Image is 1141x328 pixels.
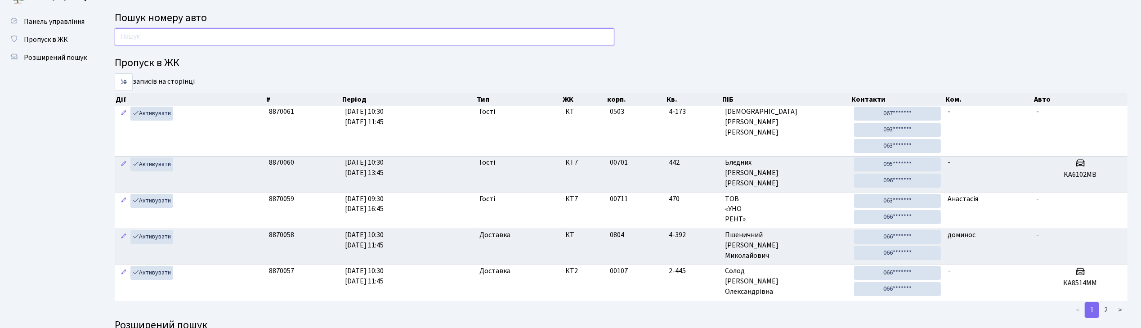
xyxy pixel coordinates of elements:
[610,230,624,240] span: 0804
[565,157,603,168] span: КТ7
[130,194,173,208] a: Активувати
[850,93,944,106] th: Контакти
[725,230,847,261] span: Пшеничний [PERSON_NAME] Миколайович
[118,230,129,244] a: Редагувати
[4,31,94,49] a: Пропуск в ЖК
[341,93,476,106] th: Період
[269,194,294,204] span: 8870059
[565,230,603,240] span: КТ
[1037,171,1124,179] h5: KA6102MB
[1037,279,1124,288] h5: КА8514ММ
[345,107,384,127] span: [DATE] 10:30 [DATE] 11:45
[1099,302,1113,318] a: 2
[1037,194,1039,204] span: -
[562,93,607,106] th: ЖК
[130,107,173,121] a: Активувати
[345,266,384,286] span: [DATE] 10:30 [DATE] 11:45
[118,194,129,208] a: Редагувати
[4,13,94,31] a: Панель управління
[118,157,129,171] a: Редагувати
[610,266,628,276] span: 00107
[725,266,847,297] span: Солод [PERSON_NAME] Олександрівна
[118,107,129,121] a: Редагувати
[130,230,173,244] a: Активувати
[269,157,294,167] span: 8870060
[669,157,718,168] span: 442
[24,53,87,63] span: Розширений пошук
[115,57,1128,70] h4: Пропуск в ЖК
[115,73,133,90] select: записів на сторінці
[725,107,847,138] span: [DEMOGRAPHIC_DATA] [PERSON_NAME] [PERSON_NAME]
[565,266,603,276] span: КТ2
[130,157,173,171] a: Активувати
[345,230,384,250] span: [DATE] 10:30 [DATE] 11:45
[479,194,495,204] span: Гості
[944,93,1033,106] th: Ком.
[610,157,628,167] span: 00701
[24,35,68,45] span: Пропуск в ЖК
[666,93,722,106] th: Кв.
[115,10,207,26] span: Пошук номеру авто
[721,93,850,106] th: ПІБ
[725,194,847,225] span: ТОВ «УНО РЕНТ»
[118,266,129,280] a: Редагувати
[1037,230,1039,240] span: -
[948,266,951,276] span: -
[669,194,718,204] span: 470
[479,157,495,168] span: Гості
[1033,93,1128,106] th: Авто
[24,17,85,27] span: Панель управління
[479,107,495,117] span: Гості
[948,157,951,167] span: -
[565,107,603,117] span: КТ
[479,230,510,240] span: Доставка
[130,266,173,280] a: Активувати
[345,194,384,214] span: [DATE] 09:30 [DATE] 16:45
[115,28,614,45] input: Пошук
[669,230,718,240] span: 4-392
[725,157,847,189] span: Блєдних [PERSON_NAME] [PERSON_NAME]
[948,194,979,204] span: Анастасія
[565,194,603,204] span: КТ7
[265,93,341,106] th: #
[479,266,510,276] span: Доставка
[1113,302,1128,318] a: >
[345,157,384,178] span: [DATE] 10:30 [DATE] 13:45
[269,107,294,117] span: 8870061
[606,93,666,106] th: корп.
[269,230,294,240] span: 8870058
[1037,107,1039,117] span: -
[669,107,718,117] span: 4-173
[669,266,718,276] span: 2-445
[948,230,976,240] span: доминос
[476,93,562,106] th: Тип
[610,194,628,204] span: 00711
[4,49,94,67] a: Розширений пошук
[115,73,195,90] label: записів на сторінці
[1085,302,1099,318] a: 1
[610,107,624,117] span: 0503
[269,266,294,276] span: 8870057
[115,93,265,106] th: Дії
[948,107,951,117] span: -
